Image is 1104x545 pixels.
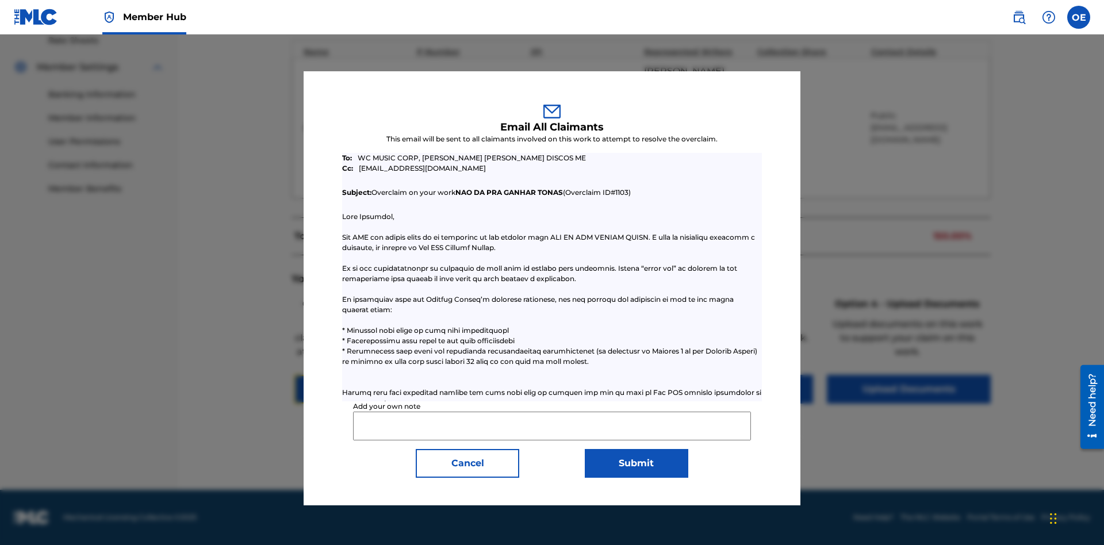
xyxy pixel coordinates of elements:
[1042,10,1056,24] img: help
[342,188,371,197] strong: Subject:
[500,121,604,134] h5: Email All Claimants
[386,134,718,144] span: This email will be sent to all claimants involved on this work to attempt to resolve the overclaim.
[1046,490,1104,545] iframe: Chat Widget
[342,187,720,198] span: Overclaim on your work (Overclaim ID# 1103 )
[543,105,561,118] img: email icon
[1072,360,1104,455] iframe: Resource Center
[342,153,352,163] strong: To:
[1050,501,1057,536] div: Drag
[455,188,563,197] strong: NAO DA PRA GANHAR TONAS
[1067,6,1090,29] div: User Menu
[342,163,720,174] div: [EMAIL_ADDRESS][DOMAIN_NAME]
[1012,10,1026,24] img: search
[123,10,186,24] span: Member Hub
[353,401,750,412] label: Add your own note
[342,153,720,163] div: WC MUSIC CORP, [PERSON_NAME] [PERSON_NAME] DISCOS ME
[342,163,353,174] strong: Cc:
[1007,6,1030,29] a: Public Search
[1037,6,1060,29] div: Help
[14,9,58,25] img: MLC Logo
[102,10,116,24] img: Top Rightsholder
[416,449,519,478] button: Cancel
[585,449,688,478] button: Submit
